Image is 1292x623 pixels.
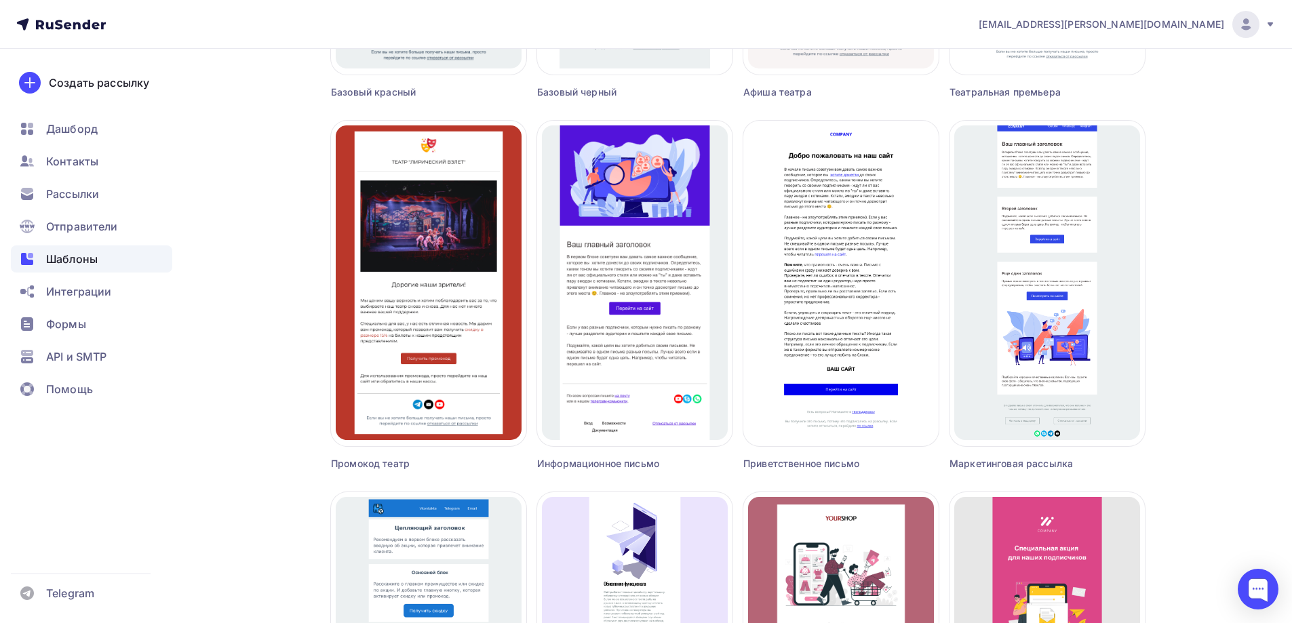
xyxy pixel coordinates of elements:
[46,218,118,235] span: Отправители
[11,115,172,142] a: Дашборд
[11,213,172,240] a: Отправители
[46,153,98,169] span: Контакты
[46,121,98,137] span: Дашборд
[11,245,172,273] a: Шаблоны
[537,457,684,470] div: Информационное письмо
[46,186,99,202] span: Рассылки
[11,148,172,175] a: Контакты
[950,85,1096,99] div: Театральная премьера
[46,348,106,365] span: API и SMTP
[11,180,172,207] a: Рассылки
[46,381,93,397] span: Помощь
[46,585,94,601] span: Telegram
[46,316,86,332] span: Формы
[537,85,684,99] div: Базовый черный
[46,251,98,267] span: Шаблоны
[46,283,111,300] span: Интеграции
[979,11,1276,38] a: [EMAIL_ADDRESS][PERSON_NAME][DOMAIN_NAME]
[49,75,149,91] div: Создать рассылку
[950,457,1096,470] div: Маркетинговая рассылка
[979,18,1224,31] span: [EMAIL_ADDRESS][PERSON_NAME][DOMAIN_NAME]
[11,310,172,338] a: Формы
[743,85,890,99] div: Афиша театра
[331,85,477,99] div: Базовый красный
[743,457,890,470] div: Приветственное письмо
[331,457,477,470] div: Промокод театр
